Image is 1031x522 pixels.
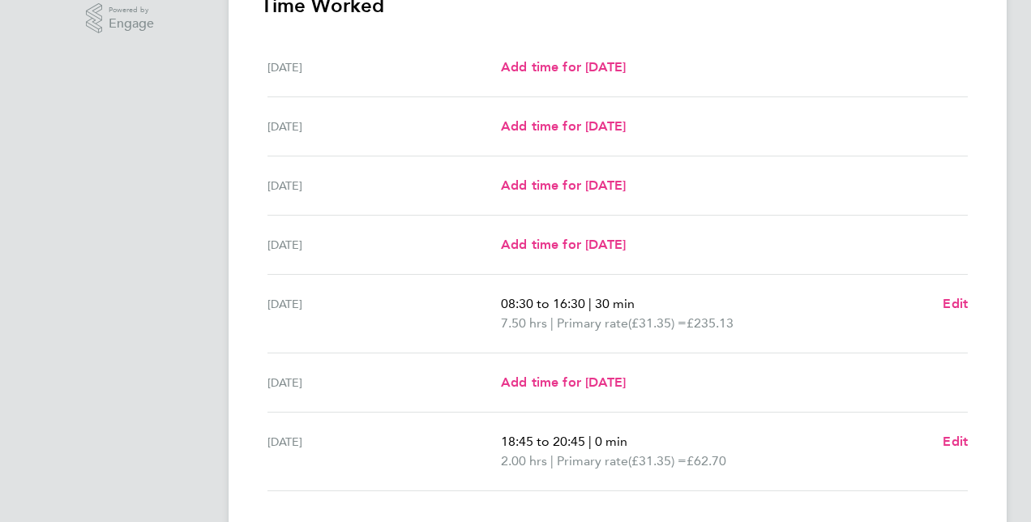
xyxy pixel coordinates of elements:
[595,434,627,449] span: 0 min
[943,294,968,314] a: Edit
[109,17,154,31] span: Engage
[501,434,585,449] span: 18:45 to 20:45
[267,58,501,77] div: [DATE]
[550,453,554,469] span: |
[501,59,626,75] span: Add time for [DATE]
[943,432,968,451] a: Edit
[687,453,726,469] span: £62.70
[501,178,626,193] span: Add time for [DATE]
[501,315,547,331] span: 7.50 hrs
[588,296,592,311] span: |
[557,451,628,471] span: Primary rate
[267,373,501,392] div: [DATE]
[267,235,501,255] div: [DATE]
[109,3,154,17] span: Powered by
[501,235,626,255] a: Add time for [DATE]
[501,374,626,390] span: Add time for [DATE]
[501,453,547,469] span: 2.00 hrs
[267,176,501,195] div: [DATE]
[943,434,968,449] span: Edit
[557,314,628,333] span: Primary rate
[501,58,626,77] a: Add time for [DATE]
[687,315,734,331] span: £235.13
[267,117,501,136] div: [DATE]
[86,3,155,34] a: Powered byEngage
[501,373,626,392] a: Add time for [DATE]
[501,237,626,252] span: Add time for [DATE]
[943,296,968,311] span: Edit
[267,432,501,471] div: [DATE]
[588,434,592,449] span: |
[267,294,501,333] div: [DATE]
[628,315,687,331] span: (£31.35) =
[501,118,626,134] span: Add time for [DATE]
[550,315,554,331] span: |
[501,176,626,195] a: Add time for [DATE]
[501,296,585,311] span: 08:30 to 16:30
[595,296,635,311] span: 30 min
[501,117,626,136] a: Add time for [DATE]
[628,453,687,469] span: (£31.35) =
